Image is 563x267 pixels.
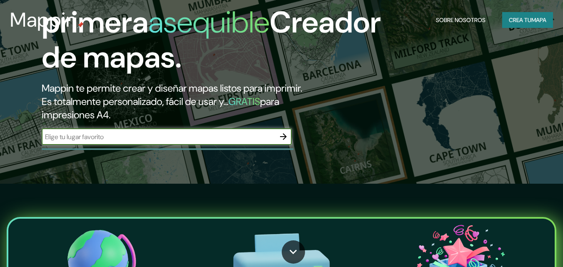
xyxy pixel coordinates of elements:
font: Sobre nosotros [436,16,485,24]
button: Crea tumapa [502,12,553,28]
font: Mappin te permite crear y diseñar mapas listos para imprimir. [42,82,302,95]
font: Crea tu [509,16,531,24]
font: para impresiones A4. [42,95,279,121]
font: Es totalmente personalizado, fácil de usar y... [42,95,228,108]
font: GRATIS [228,95,260,108]
font: Mappin [10,7,77,33]
input: Elige tu lugar favorito [42,132,275,142]
img: pin de mapeo [77,22,84,28]
font: mapa [531,16,546,24]
button: Sobre nosotros [433,12,489,28]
